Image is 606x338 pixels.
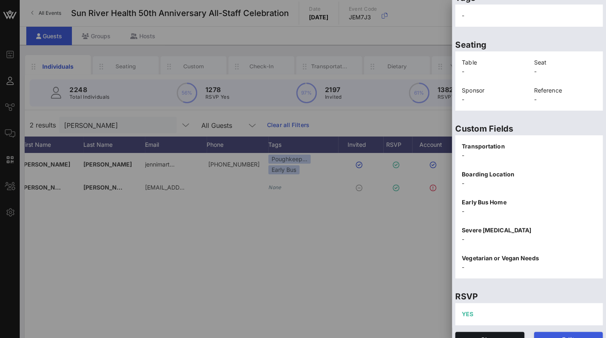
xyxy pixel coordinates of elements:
[462,207,596,216] p: -
[462,310,473,317] span: YES
[462,198,596,207] p: Early Bus Home
[462,151,596,160] p: -
[462,254,596,263] p: Vegetarian or Vegan Needs
[462,235,596,244] p: -
[534,67,597,76] p: -
[534,58,597,67] p: Seat
[462,67,524,76] p: -
[455,122,603,135] p: Custom Fields
[462,95,524,104] p: -
[455,38,603,51] p: Seating
[534,95,597,104] p: -
[455,290,603,303] p: RSVP
[462,170,596,179] p: Boarding Location
[462,58,524,67] p: Table
[462,179,596,188] p: -
[462,142,596,151] p: Transportation
[462,263,596,272] p: -
[462,12,464,19] span: -
[462,86,524,95] p: Sponsor
[534,86,597,95] p: Reference
[462,226,596,235] p: Severe [MEDICAL_DATA]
